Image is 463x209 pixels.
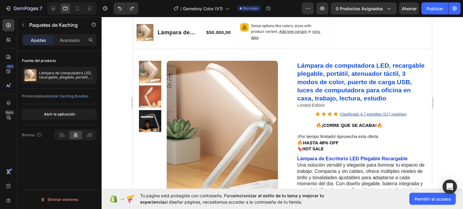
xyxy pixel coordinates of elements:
[140,193,233,198] font: Tu página está protegida con contraseña. Para
[24,69,36,81] img: imagen de característica del producto
[164,86,192,91] span: Limited Edition
[164,130,191,134] span: 🔖
[443,180,457,194] div: Abrir Intercom Messenger
[22,109,97,120] button: Abrir la aplicación
[409,193,456,205] button: Permitir el acceso
[427,6,443,11] font: Publicar
[48,197,78,202] font: Eliminar elemento
[183,106,250,111] strong: 🔥¡CORRE QUE SE ACABA!🔥
[2,2,45,14] button: 7
[29,21,80,29] p: Paquetes de Kaching
[164,139,275,144] strong: Lámpara de Escritorio LED Plegable Recargable
[164,146,292,182] span: Una solución versátil y elegante para iluminar tu espacio de trabajo. Compacta y sin cables, ofre...
[180,6,182,11] font: /
[336,6,383,11] font: 0 productos asignados
[183,6,223,11] font: Gameboy Color (V1)
[414,196,451,201] font: Permitir el acceso
[39,5,42,11] font: 7
[7,64,13,69] font: 450
[164,117,245,122] span: ¡Por tiempo limitado! Aprovecha esta oferta
[399,2,419,14] button: Ahorrar
[402,6,417,11] font: Ahorrar
[207,95,274,100] u: Clasificado 4,7 estrellas (217 reseñas)
[29,22,78,28] font: Paquetes de Kaching
[421,2,448,14] button: Publicar
[133,17,432,189] iframe: Área de diseño
[6,110,13,115] font: Beta
[46,94,90,98] font: instalar Kaching Bundles .
[164,44,293,86] h1: Lámpara de computadora LED, recargable plegable, portátil, atenuador táctil, 3 modos de color, pu...
[31,38,46,43] font: Ajustes
[60,38,80,43] font: Avanzado
[243,6,259,11] font: Borrador
[114,2,138,14] div: Deshacer/Rehacer
[36,94,46,98] font: debes
[44,112,75,116] font: Abrir la aplicación
[164,123,206,128] strong: 🔥HASTA 48% OFF
[164,199,302,204] font: al diseñar páginas, necesitamos acceder a la contraseña de tu tienda.
[22,58,56,63] font: Fuente del producto
[22,195,97,204] button: Eliminar elemento
[169,130,191,134] strong: HOT SALE
[22,133,34,137] font: Brecha
[22,94,36,98] font: Primero
[331,2,397,14] button: 0 productos asignados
